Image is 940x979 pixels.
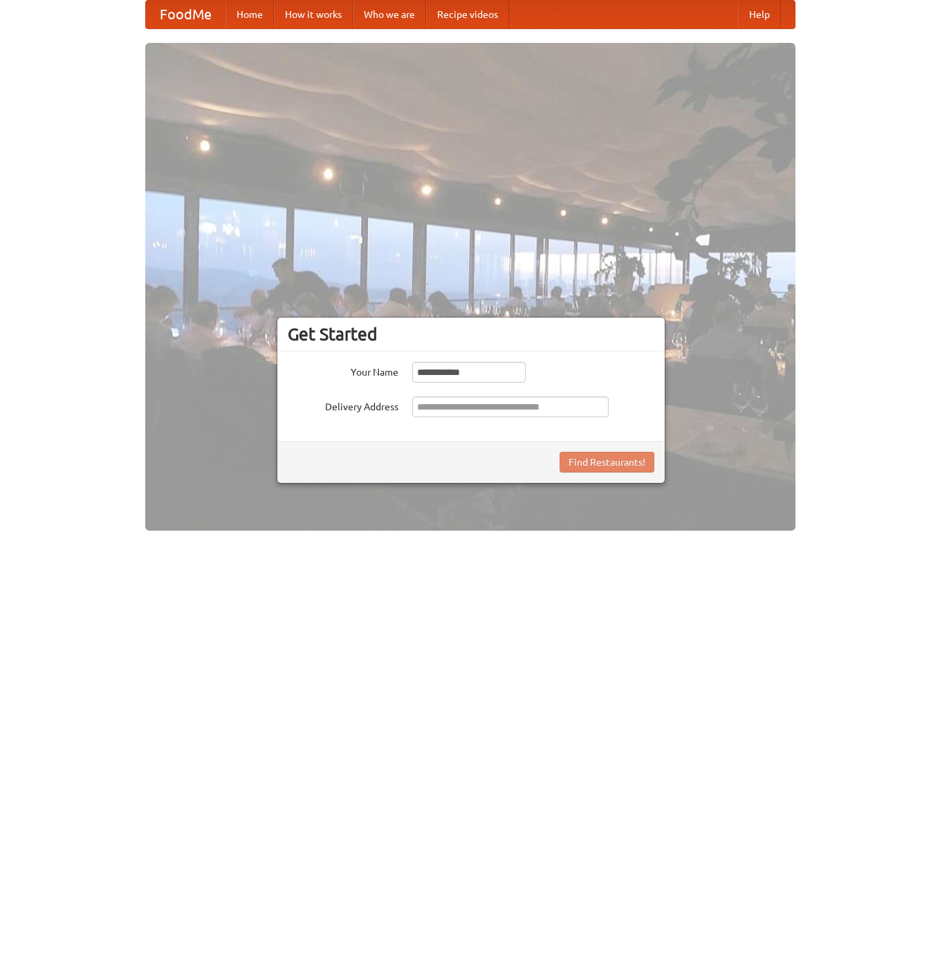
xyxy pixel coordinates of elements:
[353,1,426,28] a: Who we are
[738,1,781,28] a: Help
[146,1,225,28] a: FoodMe
[288,362,398,379] label: Your Name
[274,1,353,28] a: How it works
[288,324,654,345] h3: Get Started
[225,1,274,28] a: Home
[288,396,398,414] label: Delivery Address
[426,1,509,28] a: Recipe videos
[560,452,654,473] button: Find Restaurants!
